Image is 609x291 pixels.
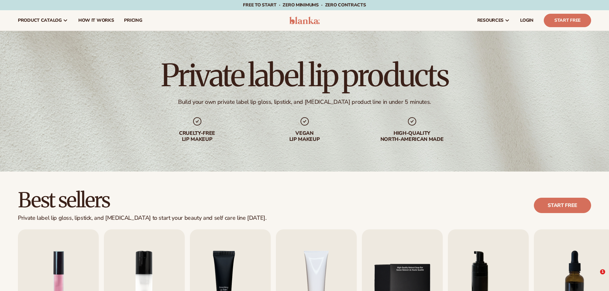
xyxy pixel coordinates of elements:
[477,18,504,23] span: resources
[18,18,62,23] span: product catalog
[472,10,515,31] a: resources
[161,60,448,91] h1: Private label lip products
[124,18,142,23] span: pricing
[73,10,119,31] a: How It Works
[156,130,238,142] div: Cruelty-free lip makeup
[78,18,114,23] span: How It Works
[18,215,267,222] div: Private label lip gloss, lipstick, and [MEDICAL_DATA] to start your beauty and self care line [DA...
[178,98,431,106] div: Build your own private label lip gloss, lipstick, and [MEDICAL_DATA] product line in under 5 minu...
[587,269,602,285] iframe: Intercom live chat
[520,18,534,23] span: LOGIN
[534,198,591,213] a: Start free
[13,10,73,31] a: product catalog
[515,10,539,31] a: LOGIN
[371,130,453,142] div: High-quality North-american made
[544,14,591,27] a: Start Free
[264,130,346,142] div: Vegan lip makeup
[243,2,366,8] span: Free to start · ZERO minimums · ZERO contracts
[600,269,605,274] span: 1
[18,189,267,211] h2: Best sellers
[289,17,320,24] img: logo
[119,10,147,31] a: pricing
